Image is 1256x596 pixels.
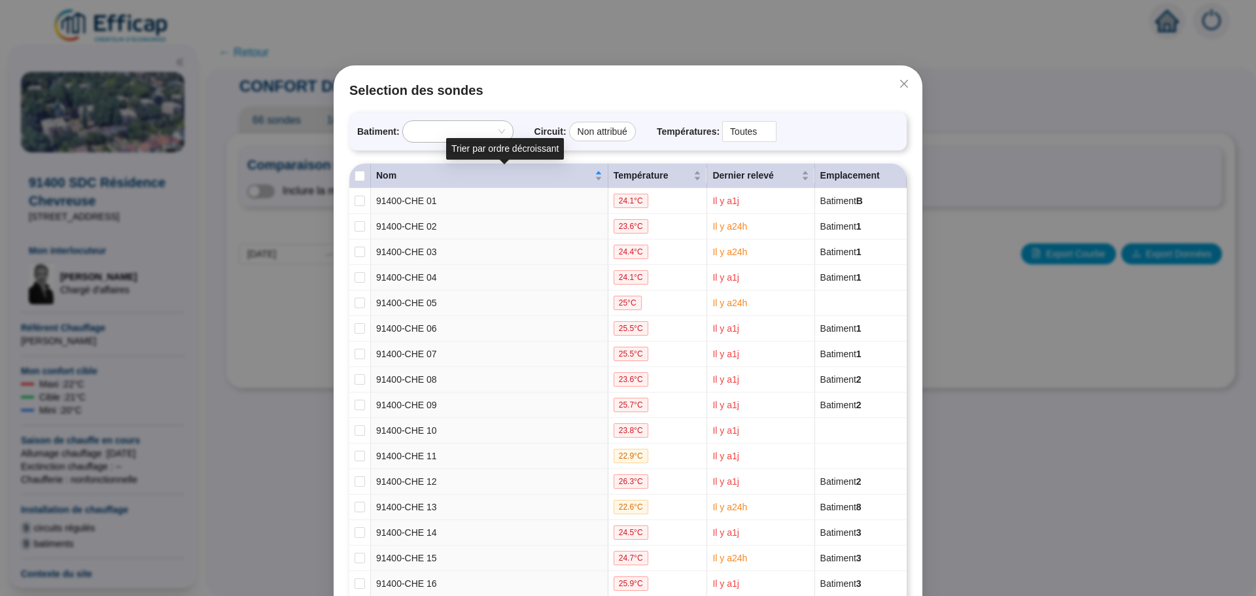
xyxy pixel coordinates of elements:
span: Batiment [820,247,862,257]
span: 8 [856,502,862,512]
span: 24.7 °C [614,551,648,565]
span: close [899,79,909,89]
span: Batiment [820,323,862,334]
span: Batiment [820,476,862,487]
span: Il y a 24 h [712,247,747,257]
span: Batiment [820,374,862,385]
span: Nom [376,169,592,183]
span: 24.4 °C [614,245,648,259]
span: Il y a 1 j [712,527,739,538]
span: Il y a 24 h [712,553,747,563]
span: 24.5 °C [614,525,648,540]
span: 22.9 °C [614,449,648,463]
span: 25 °C [614,296,642,310]
span: 3 [856,553,862,563]
span: Il y a 1 j [712,272,739,283]
span: 2 [856,400,862,410]
div: Emplacement [820,169,901,183]
button: Close [894,73,915,94]
span: 23.8 °C [614,423,648,438]
span: Batiment [820,272,862,283]
span: 1 [856,349,862,359]
span: Batiment [820,502,862,512]
span: Il y a 1 j [712,196,739,206]
td: 91400-CHE 15 [371,546,608,571]
span: Il y a 1 j [712,425,739,436]
span: 1 [856,272,862,283]
span: Il y a 1 j [712,349,739,359]
span: Batiment [820,221,862,232]
th: Dernier relevé [707,164,814,188]
div: Trier par ordre décroissant [446,138,564,160]
span: 25.9 °C [614,576,648,591]
span: 2 [856,374,862,385]
span: 1 [856,247,862,257]
td: 91400-CHE 01 [371,188,608,214]
div: Non attribué [569,122,636,141]
span: 26.3 °C [614,474,648,489]
th: Température [608,164,708,188]
span: 23.6 °C [614,219,648,234]
span: Fermer [894,79,915,89]
span: Batiment [820,527,862,538]
td: 91400-CHE 05 [371,290,608,316]
td: 91400-CHE 06 [371,316,608,342]
span: Dernier relevé [712,169,798,183]
td: 91400-CHE 02 [371,214,608,239]
span: Il y a 24 h [712,298,747,308]
span: 2 [856,476,862,487]
span: 23.6 °C [614,372,648,387]
td: 91400-CHE 10 [371,418,608,444]
td: 91400-CHE 12 [371,469,608,495]
td: 91400-CHE 13 [371,495,608,520]
td: 91400-CHE 09 [371,393,608,418]
span: 25.5 °C [614,347,648,361]
span: Batiment [820,578,862,589]
td: 91400-CHE 11 [371,444,608,469]
span: 1 [856,323,862,334]
span: 3 [856,578,862,589]
span: Il y a 1 j [712,578,739,589]
span: Il y a 1 j [712,451,739,461]
span: 1 [856,221,862,232]
span: Circuit : [534,125,567,139]
span: 25.7 °C [614,398,648,412]
span: 3 [856,527,862,538]
span: Batiment [820,400,862,410]
span: Batiment [820,196,863,206]
span: down [761,128,769,135]
td: 91400-CHE 07 [371,342,608,367]
span: Températures : [657,125,720,139]
span: Toutes [730,122,769,141]
span: Il y a 24 h [712,221,747,232]
span: Batiment [820,553,862,563]
span: Il y a 1 j [712,476,739,487]
span: 25.5 °C [614,321,648,336]
span: 24.1 °C [614,194,648,208]
span: Batiment : [357,125,400,139]
span: B [856,196,863,206]
span: Température [614,169,691,183]
span: Il y a 1 j [712,400,739,410]
span: Selection des sondes [349,81,907,99]
span: Il y a 1 j [712,323,739,334]
th: Nom [371,164,608,188]
span: Il y a 24 h [712,502,747,512]
span: 22.6 °C [614,500,648,514]
td: 91400-CHE 08 [371,367,608,393]
td: 91400-CHE 14 [371,520,608,546]
span: 24.1 °C [614,270,648,285]
td: 91400-CHE 03 [371,239,608,265]
span: Il y a 1 j [712,374,739,385]
span: Batiment [820,349,862,359]
td: 91400-CHE 04 [371,265,608,290]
